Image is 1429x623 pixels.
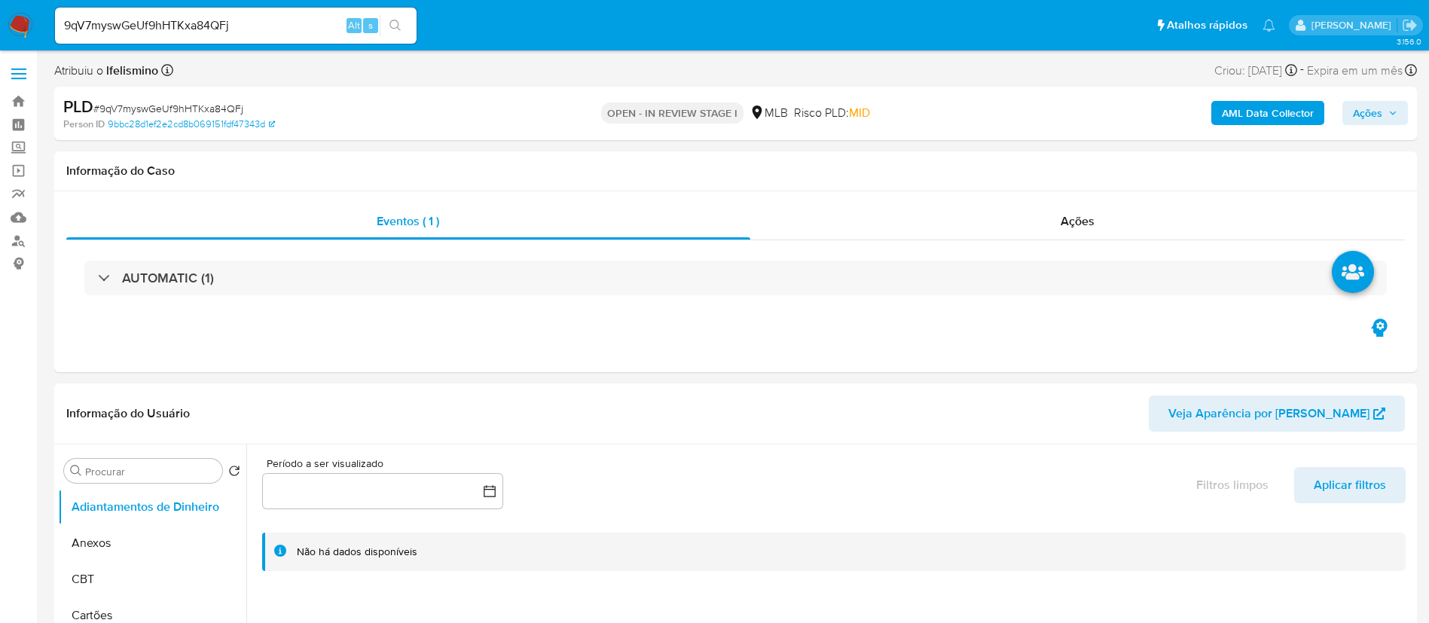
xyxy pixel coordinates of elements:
[380,15,411,36] button: search-icon
[58,561,246,597] button: CBT
[368,18,373,32] span: s
[1263,19,1275,32] a: Notificações
[1214,60,1297,81] div: Criou: [DATE]
[601,102,744,124] p: OPEN - IN REVIEW STAGE I
[1307,63,1403,79] span: Expira em um mês
[85,465,216,478] input: Procurar
[93,101,243,116] span: # 9qV7myswGeUf9hHTKxa84QFj
[1168,395,1369,432] span: Veja Aparência por [PERSON_NAME]
[1222,101,1314,125] b: AML Data Collector
[58,525,246,561] button: Anexos
[1342,101,1408,125] button: Ações
[377,212,439,230] span: Eventos ( 1 )
[228,465,240,481] button: Retornar ao pedido padrão
[66,163,1405,179] h1: Informação do Caso
[63,94,93,118] b: PLD
[750,105,788,121] div: MLB
[348,18,360,32] span: Alt
[1311,18,1397,32] p: laisa.felismino@mercadolivre.com
[70,465,82,477] button: Procurar
[1300,60,1304,81] span: -
[849,104,870,121] span: MID
[63,118,105,131] b: Person ID
[108,118,275,131] a: 9bbc28d1ef2e2cd8b069151fdf47343d
[54,63,158,79] span: Atribuiu o
[1061,212,1095,230] span: Ações
[1167,17,1247,33] span: Atalhos rápidos
[1149,395,1405,432] button: Veja Aparência por [PERSON_NAME]
[55,16,417,35] input: Pesquise usuários ou casos...
[103,62,158,79] b: lfelismino
[58,489,246,525] button: Adiantamentos de Dinheiro
[794,105,870,121] span: Risco PLD:
[1211,101,1324,125] button: AML Data Collector
[122,270,214,286] h3: AUTOMATIC (1)
[1353,101,1382,125] span: Ações
[84,261,1387,295] div: AUTOMATIC (1)
[66,406,190,421] h1: Informação do Usuário
[1402,17,1418,33] a: Sair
